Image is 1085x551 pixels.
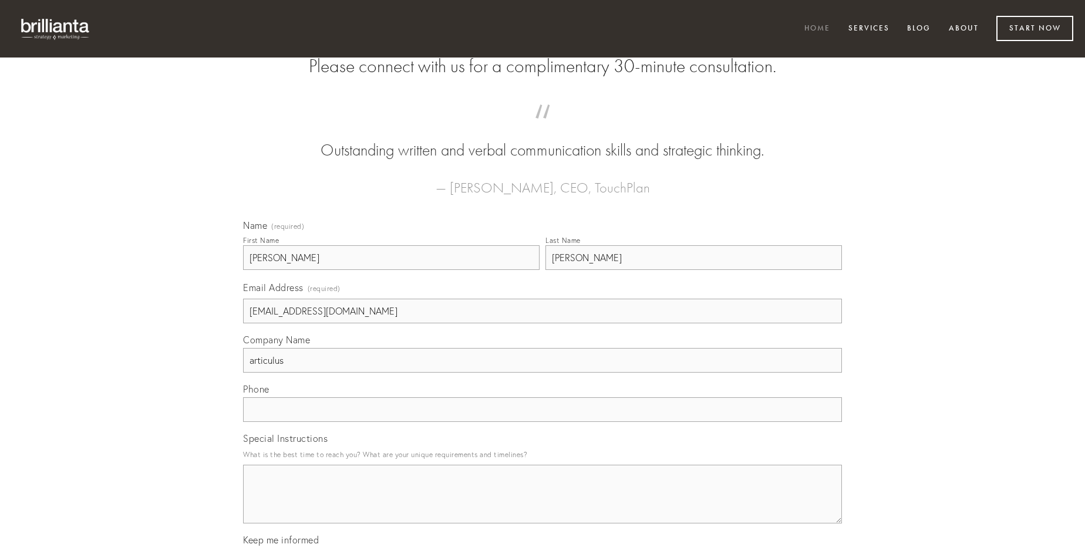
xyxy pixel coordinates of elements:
[243,219,267,231] span: Name
[243,534,319,546] span: Keep me informed
[262,116,823,139] span: “
[941,19,986,39] a: About
[243,334,310,346] span: Company Name
[271,223,304,230] span: (required)
[243,236,279,245] div: First Name
[12,12,100,46] img: brillianta - research, strategy, marketing
[243,55,842,77] h2: Please connect with us for a complimentary 30-minute consultation.
[262,116,823,162] blockquote: Outstanding written and verbal communication skills and strategic thinking.
[262,162,823,200] figcaption: — [PERSON_NAME], CEO, TouchPlan
[996,16,1073,41] a: Start Now
[841,19,897,39] a: Services
[243,282,304,293] span: Email Address
[243,383,269,395] span: Phone
[899,19,938,39] a: Blog
[243,447,842,462] p: What is the best time to reach you? What are your unique requirements and timelines?
[308,280,341,296] span: (required)
[797,19,838,39] a: Home
[243,432,328,444] span: Special Instructions
[545,236,581,245] div: Last Name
